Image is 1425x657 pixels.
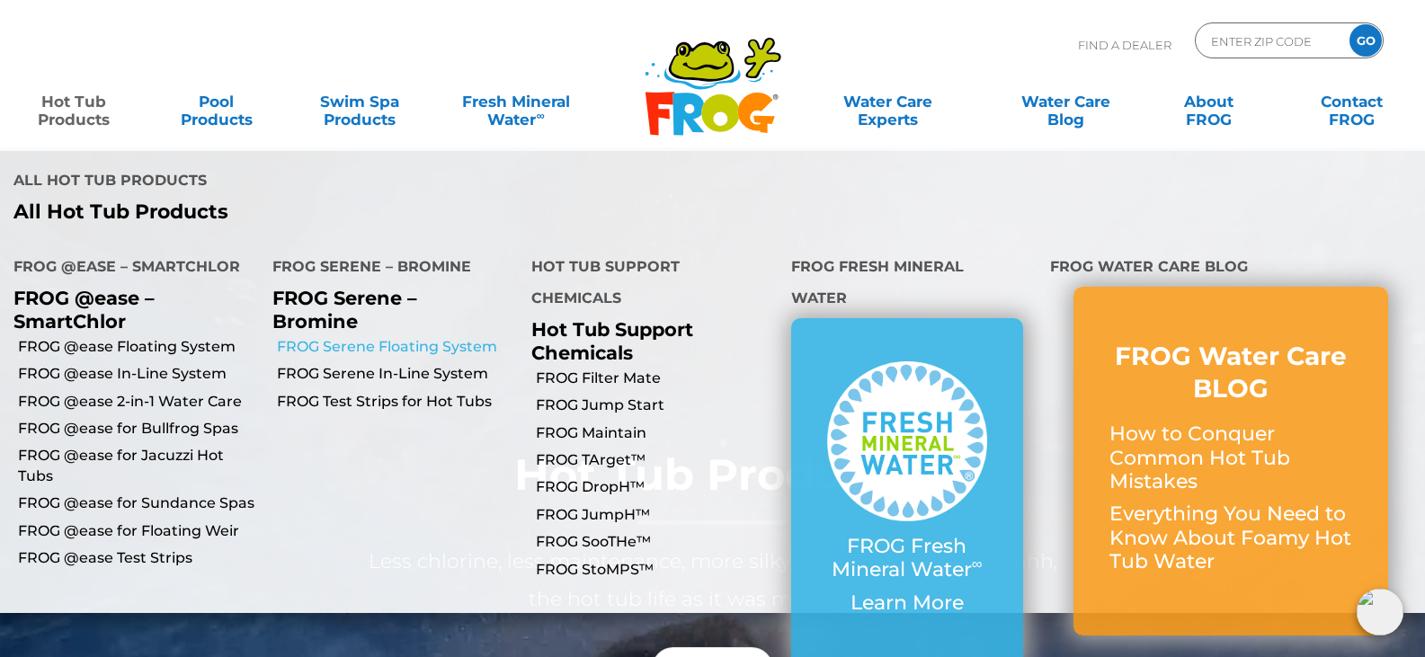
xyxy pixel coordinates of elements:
[1296,84,1407,120] a: ContactFROG
[447,84,586,120] a: Fresh MineralWater∞
[272,251,504,287] h4: FROG Serene – Bromine
[1153,84,1264,120] a: AboutFROG
[13,251,245,287] h4: FROG @ease – SmartChlor
[18,392,259,412] a: FROG @ease 2-in-1 Water Care
[18,446,259,486] a: FROG @ease for Jacuzzi Hot Tubs
[272,287,504,332] p: FROG Serene – Bromine
[797,84,978,120] a: Water CareExperts
[13,287,245,332] p: FROG @ease – SmartChlor
[18,84,129,120] a: Hot TubProducts
[277,337,518,357] a: FROG Serene Floating System
[1109,422,1352,493] p: How to Conquer Common Hot Tub Mistakes
[304,84,415,120] a: Swim SpaProducts
[1109,340,1352,405] h3: FROG Water Care BLOG
[18,364,259,384] a: FROG @ease In-Line System
[1109,340,1352,583] a: FROG Water Care BLOG How to Conquer Common Hot Tub Mistakes Everything You Need to Know About Foa...
[531,251,763,318] h4: Hot Tub Support Chemicals
[1357,589,1403,635] img: openIcon
[18,521,259,541] a: FROG @ease for Floating Weir
[1050,251,1412,287] h4: FROG Water Care Blog
[536,423,777,443] a: FROG Maintain
[277,364,518,384] a: FROG Serene In-Line System
[791,251,1023,318] h4: FROG Fresh Mineral Water
[536,560,777,580] a: FROG StoMPS™
[536,395,777,415] a: FROG Jump Start
[972,555,983,573] sup: ∞
[18,548,259,568] a: FROG @ease Test Strips
[1349,24,1382,57] input: GO
[827,591,987,615] p: Learn More
[531,318,693,363] a: Hot Tub Support Chemicals
[536,505,777,525] a: FROG JumpH™
[18,337,259,357] a: FROG @ease Floating System
[536,450,777,470] a: FROG TArget™
[18,493,259,513] a: FROG @ease for Sundance Spas
[536,477,777,497] a: FROG DropH™
[277,392,518,412] a: FROG Test Strips for Hot Tubs
[1011,84,1122,120] a: Water CareBlog
[827,535,987,582] p: FROG Fresh Mineral Water
[536,532,777,552] a: FROG SooTHe™
[536,109,544,122] sup: ∞
[1209,28,1331,54] input: Zip Code Form
[161,84,272,120] a: PoolProducts
[536,368,777,388] a: FROG Filter Mate
[1109,502,1352,573] p: Everything You Need to Know About Foamy Hot Tub Water
[13,164,699,200] h4: All Hot Tub Products
[827,361,987,624] a: FROG Fresh Mineral Water∞ Learn More
[1078,22,1171,67] p: Find A Dealer
[18,419,259,439] a: FROG @ease for Bullfrog Spas
[13,200,699,224] a: All Hot Tub Products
